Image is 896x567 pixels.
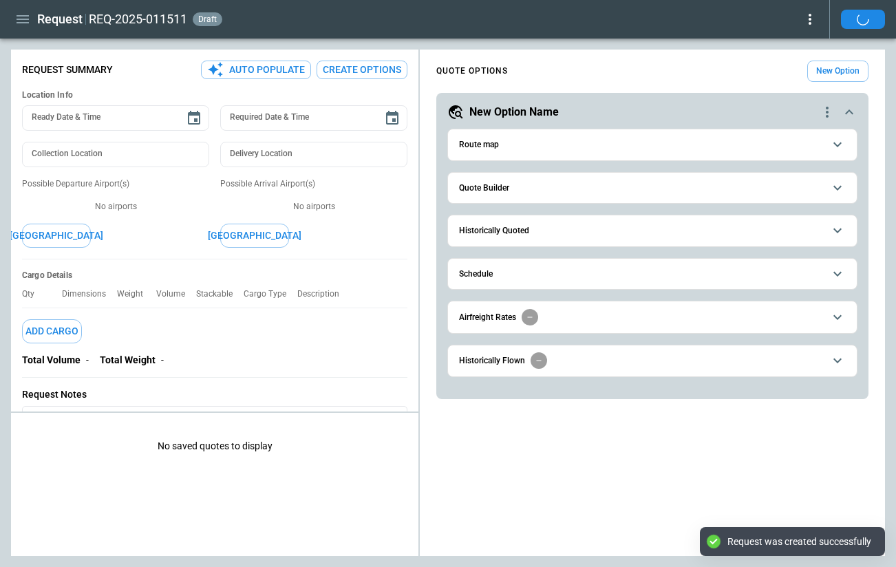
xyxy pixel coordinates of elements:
[156,289,196,299] p: Volume
[22,224,91,248] button: [GEOGRAPHIC_DATA]
[22,319,82,343] button: Add Cargo
[161,354,164,366] p: -
[244,289,297,299] p: Cargo Type
[220,201,407,213] p: No airports
[447,104,857,120] button: New Option Namequote-option-actions
[37,11,83,28] h1: Request
[459,270,493,279] h6: Schedule
[201,61,311,79] button: Auto Populate
[22,270,407,281] h6: Cargo Details
[459,259,846,290] button: Schedule
[100,354,156,366] p: Total Weight
[195,14,220,24] span: draft
[459,226,529,235] h6: Historically Quoted
[22,289,45,299] p: Qty
[469,105,559,120] h5: New Option Name
[378,105,406,132] button: Choose date
[459,313,516,322] h6: Airfreight Rates
[89,11,187,28] h2: REQ-2025-011511
[459,184,509,193] h6: Quote Builder
[459,173,846,204] button: Quote Builder
[459,356,525,365] h6: Historically Flown
[180,105,208,132] button: Choose date
[459,345,846,376] button: Historically Flown
[459,140,499,149] h6: Route map
[22,90,407,100] h6: Location Info
[317,61,407,79] button: Create Options
[459,215,846,246] button: Historically Quoted
[62,289,117,299] p: Dimensions
[819,104,835,120] div: quote-option-actions
[22,201,209,213] p: No airports
[459,301,846,332] button: Airfreight Rates
[196,289,244,299] p: Stackable
[86,354,89,366] p: -
[420,55,885,405] div: scrollable content
[436,68,508,74] h4: QUOTE OPTIONS
[22,178,209,190] p: Possible Departure Airport(s)
[220,224,289,248] button: [GEOGRAPHIC_DATA]
[459,129,846,160] button: Route map
[727,535,871,548] div: Request was created successfully
[22,389,407,400] p: Request Notes
[11,418,418,474] p: No saved quotes to display
[22,64,113,76] p: Request Summary
[220,178,407,190] p: Possible Arrival Airport(s)
[117,289,154,299] p: Weight
[807,61,868,82] button: New Option
[297,289,350,299] p: Description
[22,354,81,366] p: Total Volume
